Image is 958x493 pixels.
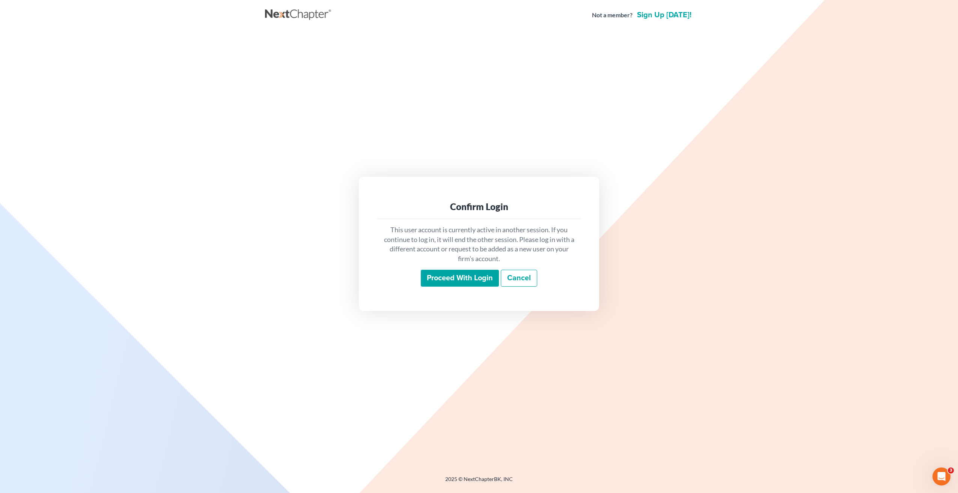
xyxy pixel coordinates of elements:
div: Confirm Login [383,201,575,213]
iframe: Intercom live chat [932,467,950,485]
a: Cancel [501,270,537,287]
div: 2025 © NextChapterBK, INC [265,475,693,489]
input: Proceed with login [421,270,499,287]
a: Sign up [DATE]! [636,11,693,19]
strong: Not a member? [592,11,633,20]
p: This user account is currently active in another session. If you continue to log in, it will end ... [383,225,575,264]
span: 3 [948,467,954,473]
